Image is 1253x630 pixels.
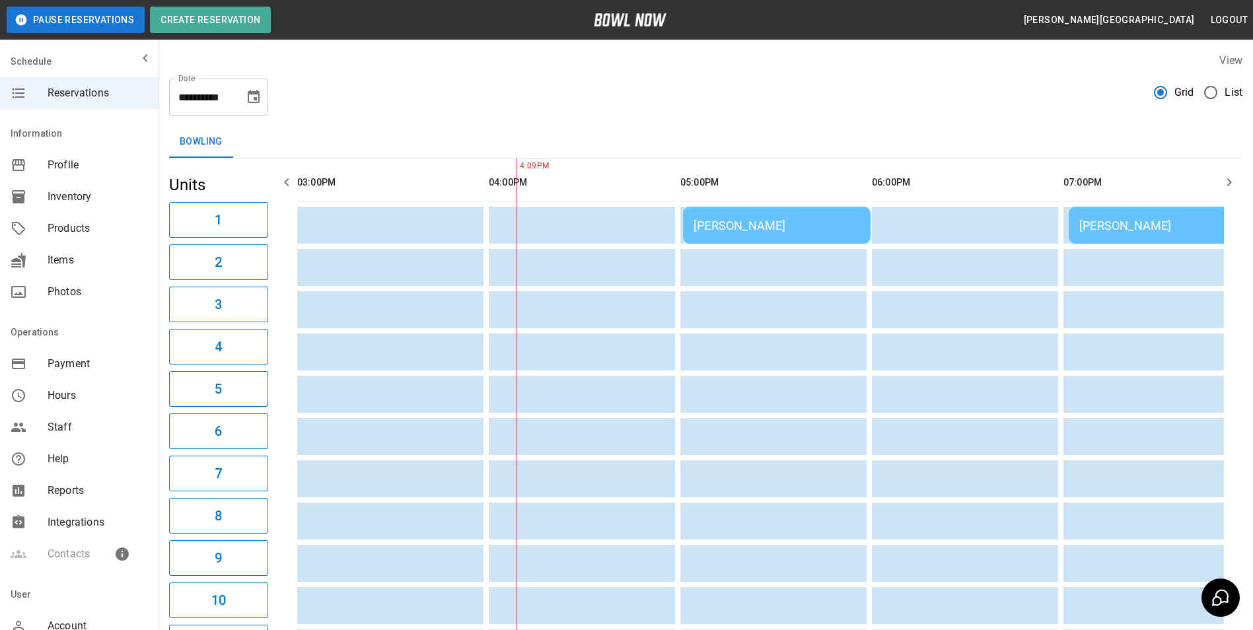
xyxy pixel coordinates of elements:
[215,421,222,442] h6: 6
[211,590,226,611] h6: 10
[215,378,222,400] h6: 5
[7,7,145,33] button: Pause Reservations
[169,287,268,322] button: 3
[48,189,148,205] span: Inventory
[169,413,268,449] button: 6
[169,456,268,491] button: 7
[517,160,520,173] span: 4:09PM
[215,209,222,230] h6: 1
[48,483,148,499] span: Reports
[489,164,675,201] th: 04:00PM
[169,329,268,365] button: 4
[169,244,268,280] button: 2
[48,252,148,268] span: Items
[680,164,867,201] th: 05:00PM
[215,547,222,569] h6: 9
[215,294,222,315] h6: 3
[297,164,483,201] th: 03:00PM
[1019,8,1200,32] button: [PERSON_NAME][GEOGRAPHIC_DATA]
[240,84,267,110] button: Choose date, selected date is Aug 22, 2025
[215,463,222,484] h6: 7
[169,371,268,407] button: 5
[48,221,148,236] span: Products
[150,7,271,33] button: Create Reservation
[169,498,268,534] button: 8
[1174,85,1194,100] span: Grid
[48,85,148,101] span: Reservations
[594,13,666,26] img: logo
[169,582,268,618] button: 10
[169,540,268,576] button: 9
[48,284,148,300] span: Photos
[169,126,233,158] button: Bowling
[48,157,148,173] span: Profile
[48,419,148,435] span: Staff
[169,202,268,238] button: 1
[1205,8,1253,32] button: Logout
[215,252,222,273] h6: 2
[215,505,222,526] h6: 8
[48,514,148,530] span: Integrations
[872,164,1058,201] th: 06:00PM
[48,451,148,467] span: Help
[48,356,148,372] span: Payment
[1225,85,1242,100] span: List
[169,126,1242,158] div: inventory tabs
[169,174,268,195] h5: Units
[694,219,860,232] div: [PERSON_NAME]
[48,388,148,403] span: Hours
[215,336,222,357] h6: 4
[1219,54,1242,67] label: View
